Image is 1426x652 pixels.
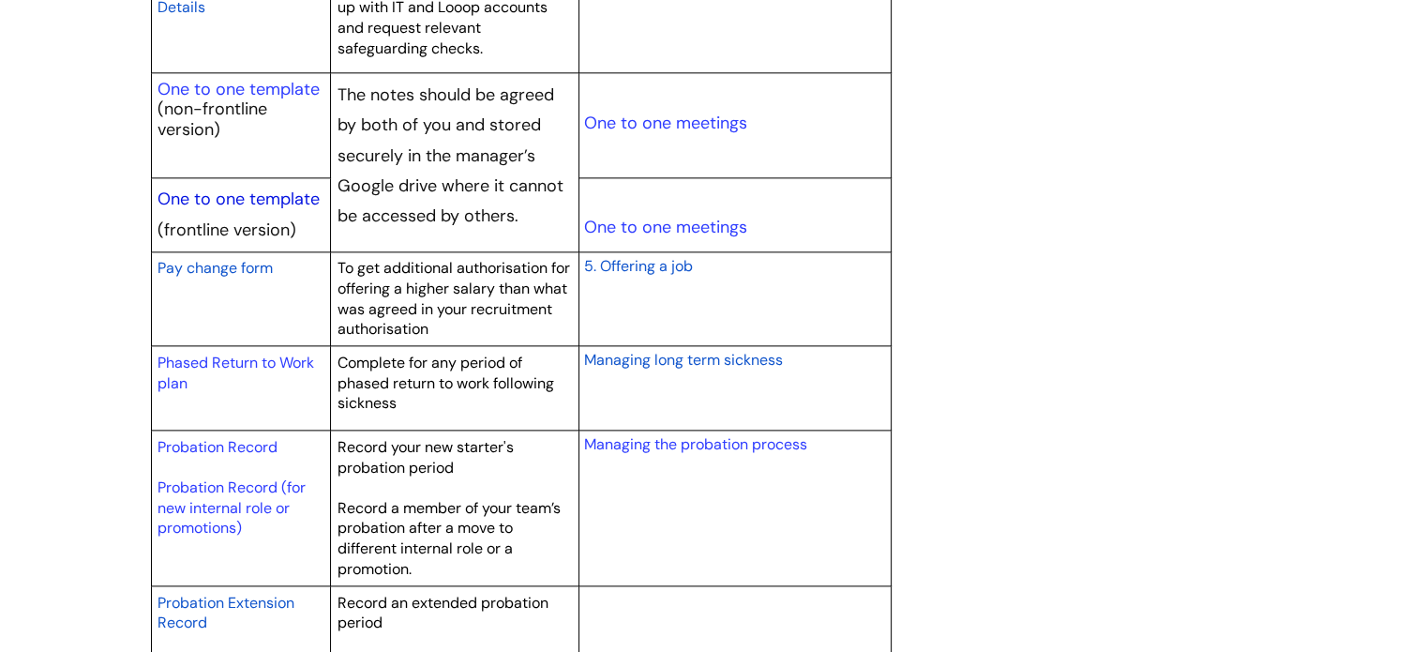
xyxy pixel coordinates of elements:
td: The notes should be agreed by both of you and stored securely in the manager’s Google drive where... [331,73,579,252]
a: Pay change form [158,256,273,279]
p: (non-frontline version) [158,99,324,140]
a: Phased Return to Work plan [158,353,314,393]
span: Record an extended probation period [338,593,548,633]
span: Pay change form [158,258,273,278]
a: One to one template [158,78,320,100]
a: Probation Record [158,437,278,457]
span: Record a member of your team’s probation after a move to different internal role or a promotion. [338,498,561,579]
a: Probation Record (for new internal role or promotions) [158,478,306,538]
span: Record your new starter's probation period [338,437,514,478]
a: One to one template [158,188,320,210]
span: 5. Offering a job [583,256,692,276]
a: Managing the probation process [583,434,806,454]
a: Managing long term sickness [583,348,782,371]
td: (frontline version) [151,177,331,251]
a: One to one meetings [583,216,746,238]
span: Managing long term sickness [583,350,782,370]
span: To get additional authorisation for offering a higher salary than what was agreed in your recruit... [338,258,570,339]
span: Complete for any period of phased return to work following sickness [338,353,554,413]
a: One to one meetings [583,112,746,134]
a: 5. Offering a job [583,254,692,277]
a: Probation Extension Record [158,591,294,634]
span: Probation Extension Record [158,593,294,633]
